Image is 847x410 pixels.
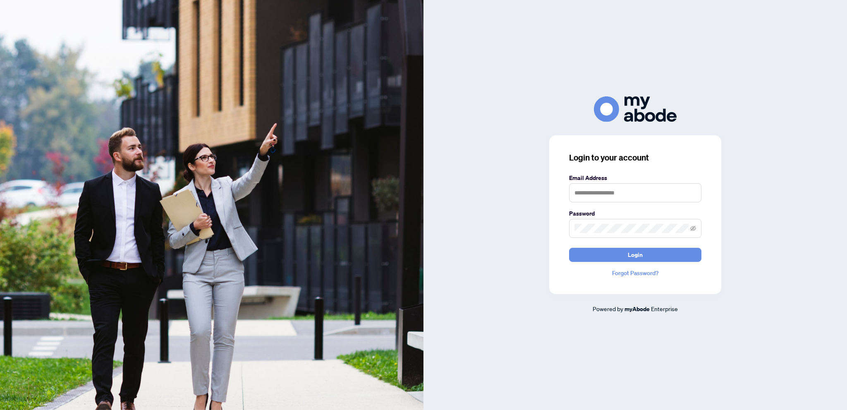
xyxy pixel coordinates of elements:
[569,152,701,163] h3: Login to your account
[628,248,643,261] span: Login
[690,225,696,231] span: eye-invisible
[593,305,623,312] span: Powered by
[569,209,701,218] label: Password
[569,173,701,182] label: Email Address
[569,269,701,278] a: Forgot Password?
[569,248,701,262] button: Login
[651,305,678,312] span: Enterprise
[594,96,677,122] img: ma-logo
[624,305,650,314] a: myAbode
